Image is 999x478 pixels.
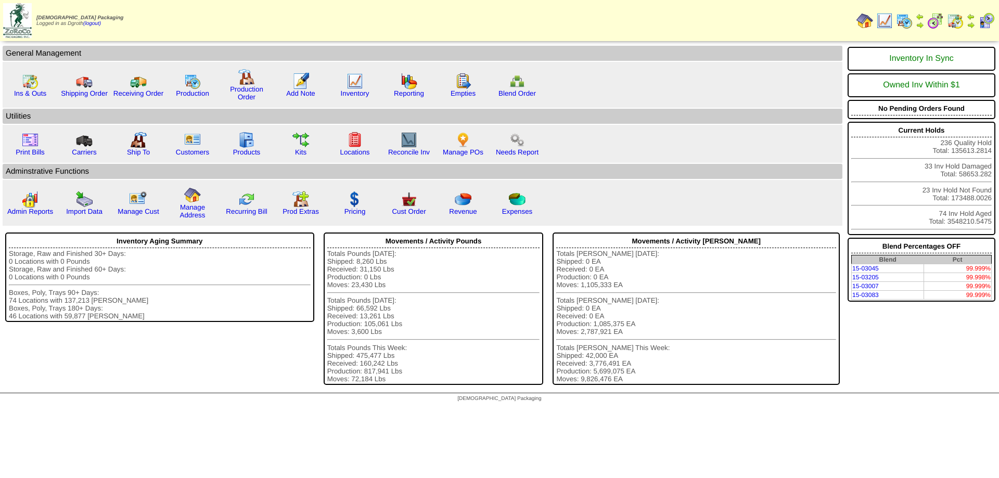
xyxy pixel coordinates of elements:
img: calendarprod.gif [896,12,913,29]
img: po.png [455,132,471,148]
div: No Pending Orders Found [851,102,992,115]
img: truck.gif [76,73,93,89]
img: line_graph2.gif [401,132,417,148]
div: Current Holds [851,124,992,137]
div: Blend Percentages OFF [851,240,992,253]
th: Pct [924,255,991,264]
td: 99.999% [924,291,991,300]
img: arrowright.gif [916,21,924,29]
a: Empties [451,89,476,97]
a: Needs Report [496,148,539,156]
a: Products [233,148,261,156]
a: Production [176,89,209,97]
td: Utilities [3,109,842,124]
div: Totals Pounds [DATE]: Shipped: 8,260 Lbs Received: 31,150 Lbs Production: 0 Lbs Moves: 23,430 Lbs... [327,250,540,383]
span: Logged in as Dgroth [36,15,123,27]
a: Reporting [394,89,424,97]
a: Recurring Bill [226,208,267,215]
a: Kits [295,148,306,156]
img: line_graph.gif [876,12,893,29]
a: Locations [340,148,369,156]
th: Blend [852,255,924,264]
img: calendarcustomer.gif [978,12,995,29]
div: Movements / Activity [PERSON_NAME] [556,235,836,248]
a: 15-03083 [852,291,879,299]
img: network.png [509,73,526,89]
td: 99.998% [924,273,991,282]
a: Manage POs [443,148,483,156]
a: Inventory [341,89,369,97]
img: pie_chart2.png [509,191,526,208]
a: Pricing [344,208,366,215]
a: Blend Order [498,89,536,97]
img: dollar.gif [347,191,363,208]
a: Receiving Order [113,89,163,97]
img: orders.gif [292,73,309,89]
img: workflow.gif [292,132,309,148]
td: 99.999% [924,282,991,291]
td: General Management [3,46,842,61]
img: calendarblend.gif [927,12,944,29]
img: locations.gif [347,132,363,148]
a: Revenue [449,208,477,215]
img: cabinet.gif [238,132,255,148]
img: invoice2.gif [22,132,39,148]
div: Storage, Raw and Finished 30+ Days: 0 Locations with 0 Pounds Storage, Raw and Finished 60+ Days:... [9,250,311,320]
td: 99.999% [924,264,991,273]
img: import.gif [76,191,93,208]
a: Manage Cust [118,208,159,215]
img: zoroco-logo-small.webp [3,3,32,38]
img: managecust.png [129,191,148,208]
img: factory.gif [238,69,255,85]
td: Adminstrative Functions [3,164,842,179]
img: graph2.png [22,191,39,208]
img: calendarinout.gif [22,73,39,89]
a: Admin Reports [7,208,53,215]
a: Add Note [286,89,315,97]
span: [DEMOGRAPHIC_DATA] Packaging [457,396,541,402]
img: customers.gif [184,132,201,148]
a: Print Bills [16,148,45,156]
div: Totals [PERSON_NAME] [DATE]: Shipped: 0 EA Received: 0 EA Production: 0 EA Moves: 1,105,333 EA To... [556,250,836,383]
div: Inventory Aging Summary [9,235,311,248]
div: Owned Inv Within $1 [851,75,992,95]
img: truck2.gif [130,73,147,89]
img: workflow.png [509,132,526,148]
a: (logout) [83,21,101,27]
a: Production Order [230,85,263,101]
img: home.gif [184,187,201,203]
img: factory2.gif [130,132,147,148]
img: graph.gif [401,73,417,89]
a: Ship To [127,148,150,156]
img: line_graph.gif [347,73,363,89]
img: truck3.gif [76,132,93,148]
div: Inventory In Sync [851,49,992,69]
a: Customers [176,148,209,156]
a: 15-03205 [852,274,879,281]
a: Prod Extras [283,208,319,215]
div: 236 Quality Hold Total: 135613.2814 33 Inv Hold Damaged Total: 58653.282 23 Inv Hold Not Found To... [848,122,995,235]
a: 15-03045 [852,265,879,272]
a: 15-03007 [852,282,879,290]
img: calendarprod.gif [184,73,201,89]
img: arrowright.gif [967,21,975,29]
a: Shipping Order [61,89,108,97]
img: reconcile.gif [238,191,255,208]
img: calendarinout.gif [947,12,964,29]
img: workorder.gif [455,73,471,89]
a: Ins & Outs [14,89,46,97]
img: arrowleft.gif [916,12,924,21]
img: prodextras.gif [292,191,309,208]
a: Reconcile Inv [388,148,430,156]
span: [DEMOGRAPHIC_DATA] Packaging [36,15,123,21]
a: Manage Address [180,203,206,219]
a: Carriers [72,148,96,156]
img: home.gif [856,12,873,29]
a: Expenses [502,208,533,215]
a: Import Data [66,208,103,215]
img: arrowleft.gif [967,12,975,21]
div: Movements / Activity Pounds [327,235,540,248]
a: Cust Order [392,208,426,215]
img: pie_chart.png [455,191,471,208]
img: cust_order.png [401,191,417,208]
